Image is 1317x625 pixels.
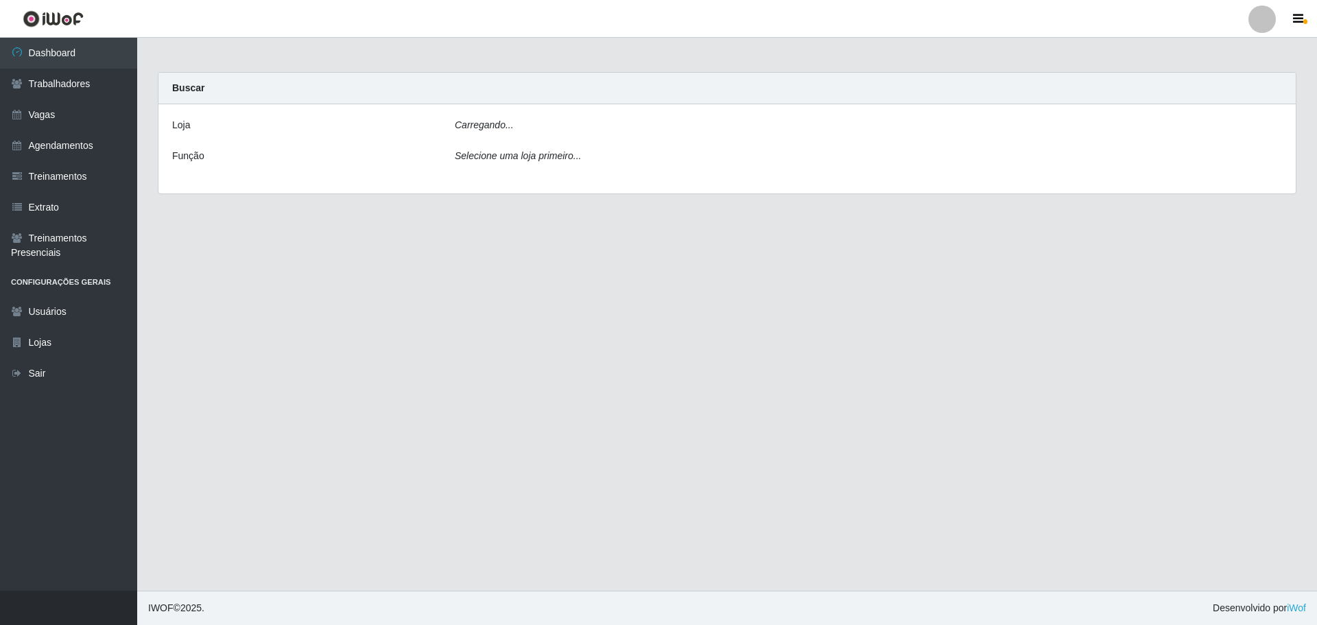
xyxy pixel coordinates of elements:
[1213,601,1306,615] span: Desenvolvido por
[148,601,204,615] span: © 2025 .
[172,118,190,132] label: Loja
[148,602,174,613] span: IWOF
[1287,602,1306,613] a: iWof
[455,119,514,130] i: Carregando...
[172,82,204,93] strong: Buscar
[23,10,84,27] img: CoreUI Logo
[172,149,204,163] label: Função
[455,150,581,161] i: Selecione uma loja primeiro...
